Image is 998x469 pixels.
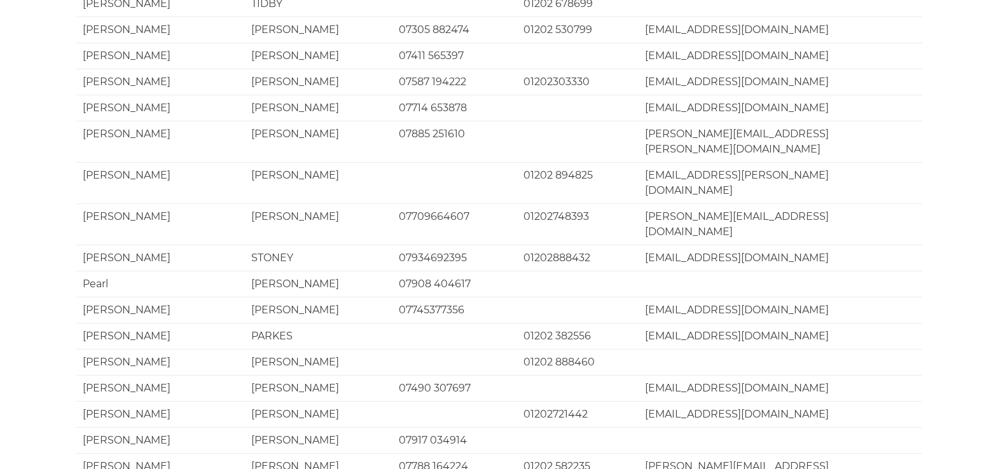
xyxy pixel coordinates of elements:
[639,203,922,245] td: [PERSON_NAME][EMAIL_ADDRESS][DOMAIN_NAME]
[76,401,245,427] td: [PERSON_NAME]
[517,162,639,203] td: 01202 894825
[392,297,517,323] td: 07745377356
[245,17,392,43] td: [PERSON_NAME]
[76,17,245,43] td: [PERSON_NAME]
[639,95,922,121] td: [EMAIL_ADDRESS][DOMAIN_NAME]
[639,121,922,162] td: [PERSON_NAME][EMAIL_ADDRESS][PERSON_NAME][DOMAIN_NAME]
[76,349,245,375] td: [PERSON_NAME]
[392,69,517,95] td: 07587 194222
[392,95,517,121] td: 07714 653878
[517,245,639,271] td: 01202888432
[76,69,245,95] td: [PERSON_NAME]
[517,401,639,427] td: 01202721442
[245,297,392,323] td: [PERSON_NAME]
[245,162,392,203] td: [PERSON_NAME]
[76,162,245,203] td: [PERSON_NAME]
[76,203,245,245] td: [PERSON_NAME]
[517,203,639,245] td: 01202748393
[392,121,517,162] td: 07885 251610
[245,121,392,162] td: [PERSON_NAME]
[392,245,517,271] td: 07934692395
[639,162,922,203] td: [EMAIL_ADDRESS][PERSON_NAME][DOMAIN_NAME]
[639,297,922,323] td: [EMAIL_ADDRESS][DOMAIN_NAME]
[392,203,517,245] td: 07709664607
[76,323,245,349] td: [PERSON_NAME]
[76,427,245,453] td: [PERSON_NAME]
[76,245,245,271] td: [PERSON_NAME]
[76,43,245,69] td: [PERSON_NAME]
[76,297,245,323] td: [PERSON_NAME]
[245,427,392,453] td: [PERSON_NAME]
[76,271,245,297] td: Pearl
[517,349,639,375] td: 01202 888460
[245,69,392,95] td: [PERSON_NAME]
[639,43,922,69] td: [EMAIL_ADDRESS][DOMAIN_NAME]
[245,323,392,349] td: PARKES
[392,271,517,297] td: 07908 404617
[245,203,392,245] td: [PERSON_NAME]
[392,375,517,401] td: 07490 307697
[639,401,922,427] td: [EMAIL_ADDRESS][DOMAIN_NAME]
[245,349,392,375] td: [PERSON_NAME]
[392,17,517,43] td: 07305 882474
[392,427,517,453] td: 07917 034914
[517,69,639,95] td: 01202303330
[639,245,922,271] td: [EMAIL_ADDRESS][DOMAIN_NAME]
[245,245,392,271] td: STONEY
[639,323,922,349] td: [EMAIL_ADDRESS][DOMAIN_NAME]
[76,121,245,162] td: [PERSON_NAME]
[76,95,245,121] td: [PERSON_NAME]
[245,95,392,121] td: [PERSON_NAME]
[639,375,922,401] td: [EMAIL_ADDRESS][DOMAIN_NAME]
[245,43,392,69] td: [PERSON_NAME]
[245,271,392,297] td: [PERSON_NAME]
[517,323,639,349] td: 01202 382556
[245,401,392,427] td: [PERSON_NAME]
[76,375,245,401] td: [PERSON_NAME]
[639,17,922,43] td: [EMAIL_ADDRESS][DOMAIN_NAME]
[245,375,392,401] td: [PERSON_NAME]
[392,43,517,69] td: 07411 565397
[517,17,639,43] td: 01202 530799
[639,69,922,95] td: [EMAIL_ADDRESS][DOMAIN_NAME]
